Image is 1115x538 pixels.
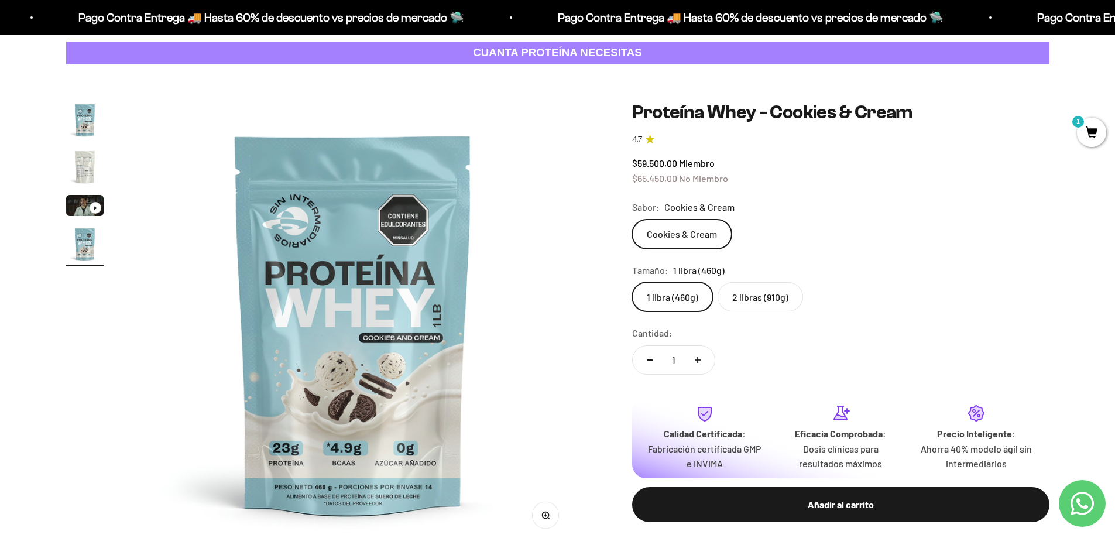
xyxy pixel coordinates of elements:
[632,487,1049,522] button: Añadir al carrito
[14,90,242,111] div: Más detalles sobre la fecha exacta de entrega.
[681,346,715,374] button: Aumentar cantidad
[664,200,735,215] span: Cookies & Cream
[66,225,104,263] img: Proteína Whey - Cookies & Cream
[66,101,104,139] img: Proteína Whey - Cookies & Cream
[66,148,104,189] button: Ir al artículo 2
[53,8,438,27] p: Pago Contra Entrega 🚚 Hasta 60% de descuento vs precios de mercado 🛸
[1077,127,1106,140] a: 1
[66,195,104,220] button: Ir al artículo 3
[632,325,673,341] label: Cantidad:
[664,428,746,439] strong: Calidad Certificada:
[14,56,242,87] div: Un aval de expertos o estudios clínicos en la página.
[14,137,242,169] div: La confirmación de la pureza de los ingredientes.
[679,173,728,184] span: No Miembro
[14,114,242,134] div: Un mensaje de garantía de satisfacción visible.
[632,173,677,184] span: $65.450,00
[633,346,667,374] button: Reducir cantidad
[66,225,104,266] button: Ir al artículo 4
[918,441,1035,471] p: Ahorra 40% modelo ágil sin intermediarios
[646,441,763,471] p: Fabricación certificada GMP e INVIMA
[673,263,725,278] span: 1 libra (460g)
[190,174,242,194] button: Enviar
[66,148,104,186] img: Proteína Whey - Cookies & Cream
[937,428,1015,439] strong: Precio Inteligente:
[532,8,918,27] p: Pago Contra Entrega 🚚 Hasta 60% de descuento vs precios de mercado 🛸
[191,174,241,194] span: Enviar
[679,157,715,169] span: Miembro
[656,497,1026,512] div: Añadir al carrito
[66,101,104,142] button: Ir al artículo 1
[1071,115,1085,129] mark: 1
[632,133,1049,146] a: 4.74.7 de 5.0 estrellas
[782,441,899,471] p: Dosis clínicas para resultados máximos
[66,42,1049,64] a: CUANTA PROTEÍNA NECESITAS
[632,101,1049,124] h1: Proteína Whey - Cookies & Cream
[795,428,886,439] strong: Eficacia Comprobada:
[473,46,642,59] strong: CUANTA PROTEÍNA NECESITAS
[632,133,642,146] span: 4.7
[632,157,677,169] span: $59.500,00
[632,263,668,278] legend: Tamaño:
[632,200,660,215] legend: Sabor:
[14,19,242,46] p: ¿Qué te daría la seguridad final para añadir este producto a tu carrito?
